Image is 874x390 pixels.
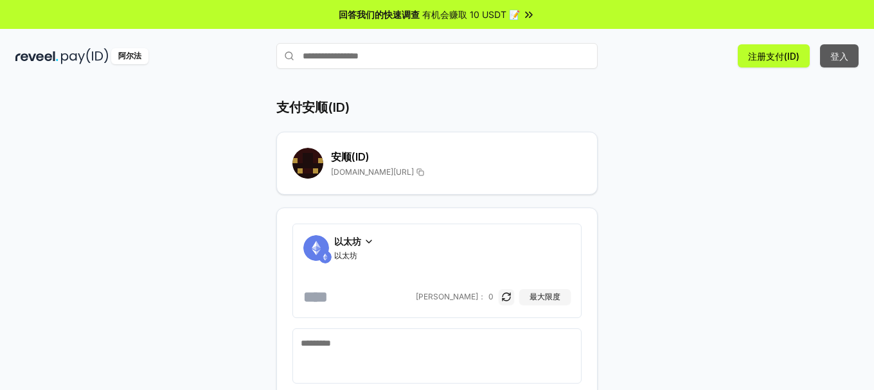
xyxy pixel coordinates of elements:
[422,9,520,20] font: 有机会赚取 10 USDT 📝
[738,44,810,67] button: 注册支付(ID)
[820,44,859,67] button: 登入
[276,100,350,115] font: 支付安顺(ID)
[15,48,58,64] img: 揭示黑暗
[334,236,361,247] font: 以太坊
[352,150,370,163] font: (ID)
[519,289,571,305] button: 最大限度
[488,292,494,301] font: 0
[331,167,414,177] font: [DOMAIN_NAME][URL]
[319,251,332,263] img: ETH.svg
[830,51,848,62] font: 登入
[61,48,109,64] img: 付款编号
[416,292,486,301] font: [PERSON_NAME]：
[339,9,420,20] font: 回答我们的快速调查
[334,251,357,260] font: 以太坊
[118,51,141,60] font: 阿尔法
[530,292,560,301] font: 最大限度
[331,150,352,163] font: 安顺
[748,51,799,62] font: 注册支付(ID)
